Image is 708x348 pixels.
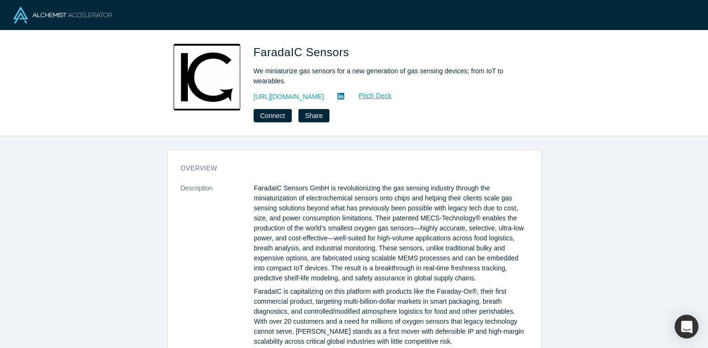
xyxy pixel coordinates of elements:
p: FaradaIC Sensors GmbH is revolutionizing the gas sensing industry through the miniaturization of ... [254,183,528,283]
p: FaradaIC is capitalizing on this platform with products like the Faraday-Ox®, their first commerc... [254,287,528,347]
h3: overview [181,163,514,173]
img: FaradaIC Sensors's Logo [174,44,240,110]
a: [URL][DOMAIN_NAME] [254,92,324,102]
div: We miniaturize gas sensors for a new generation of gas sensing devices; from IoT to wearables. [254,66,521,86]
button: Connect [254,109,292,122]
button: Share [298,109,329,122]
a: Pitch Deck [348,90,392,101]
img: Alchemist Logo [13,7,112,23]
span: FaradaIC Sensors [254,46,353,59]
